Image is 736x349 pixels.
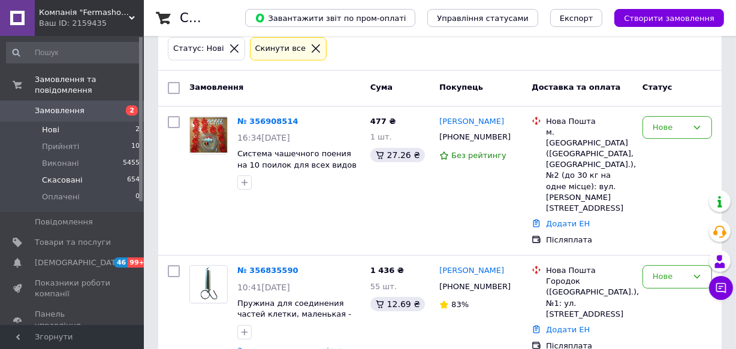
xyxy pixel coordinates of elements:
button: Експорт [550,9,603,27]
span: Компанія "Fermashop" [39,7,129,18]
div: Післяплата [546,235,633,245]
h1: Список замовлень [180,11,301,25]
span: 46 [114,257,128,268]
span: Експорт [560,14,593,23]
span: [DEMOGRAPHIC_DATA] [35,257,123,268]
span: Без рейтингу [451,151,506,160]
a: Фото товару [189,265,228,304]
span: 2 [126,105,138,116]
a: Додати ЕН [546,325,590,334]
div: Городок ([GEOGRAPHIC_DATA].), №1: ул. [STREET_ADDRESS] [546,276,633,320]
a: [PERSON_NAME] [439,116,504,128]
span: Оплачені [42,192,80,202]
div: м. [GEOGRAPHIC_DATA] ([GEOGRAPHIC_DATA], [GEOGRAPHIC_DATA].), №2 (до 30 кг на одне місце): вул. [... [546,127,633,214]
button: Створити замовлення [614,9,724,27]
span: 83% [451,300,469,309]
span: 0 [135,192,140,202]
span: Нові [42,125,59,135]
span: Статус [643,83,672,92]
span: 16:34[DATE] [237,133,290,142]
span: 55 шт. [370,282,397,291]
button: Чат з покупцем [709,276,733,300]
button: Завантажити звіт по пром-оплаті [245,9,415,27]
span: Покупець [439,83,483,92]
span: 1 шт. [370,132,392,141]
span: 654 [127,175,140,186]
span: Скасовані [42,175,83,186]
span: Показники роботи компанії [35,278,111,299]
div: 27.26 ₴ [370,148,425,162]
a: Додати ЕН [546,219,590,228]
span: 1 436 ₴ [370,266,404,275]
span: 10:41[DATE] [237,283,290,292]
span: Завантажити звіт по пром-оплаті [255,13,406,23]
div: Нове [653,122,687,134]
span: Cума [370,83,393,92]
span: Панель управління [35,309,111,330]
span: 10 [131,141,140,152]
div: Нова Пошта [546,265,633,276]
div: [PHONE_NUMBER] [437,129,512,145]
input: Пошук [6,42,141,63]
a: Фото товару [189,116,228,154]
img: Фото товару [190,117,227,153]
span: Управління статусами [437,14,529,23]
span: Замовлення [189,83,243,92]
span: 5455 [123,158,140,169]
span: Замовлення [35,105,85,116]
span: Повідомлення [35,217,93,227]
span: Замовлення та повідомлення [35,74,144,96]
span: Доставка та оплата [532,83,620,92]
div: Cкинути все [253,43,309,55]
a: № 356835590 [237,266,298,275]
span: 99+ [128,257,147,268]
a: Створити замовлення [602,13,724,22]
a: Пружина для соединения частей клетки, маленькая - 70мм [237,299,351,330]
div: 12.69 ₴ [370,297,425,311]
span: Прийняті [42,141,79,152]
a: № 356908514 [237,117,298,126]
a: [PERSON_NAME] [439,265,504,277]
span: Виконані [42,158,79,169]
img: Фото товару [190,266,227,302]
span: Товари та послуги [35,237,111,248]
div: Статус: Нові [171,43,227,55]
div: Нове [653,271,687,283]
div: Ваш ID: 2159435 [39,18,144,29]
span: 2 [135,125,140,135]
a: Система чашечного поения на 10 поилок для всех видов птиц [237,149,357,180]
span: 477 ₴ [370,117,396,126]
span: Створити замовлення [624,14,714,23]
div: Нова Пошта [546,116,633,127]
div: [PHONE_NUMBER] [437,279,512,295]
button: Управління статусами [427,9,538,27]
